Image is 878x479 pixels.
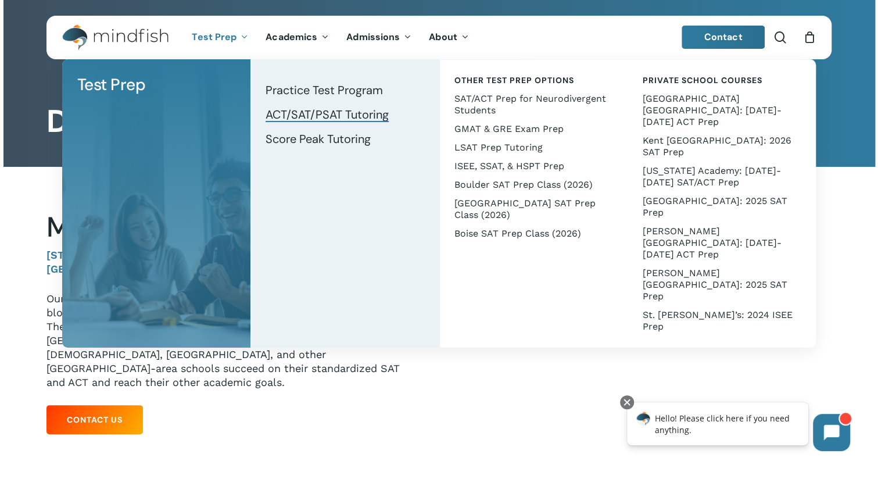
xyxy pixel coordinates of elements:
span: Boulder SAT Prep Class (2026) [454,179,593,190]
span: Boise SAT Prep Class (2026) [454,228,581,239]
span: SAT/ACT Prep for Neurodivergent Students [454,93,606,116]
a: GMAT & GRE Exam Prep [451,120,616,138]
a: Contact Us [46,405,143,434]
a: Other Test Prep Options [451,71,616,90]
span: Score Peak Tutoring [266,131,371,146]
a: [PERSON_NAME][GEOGRAPHIC_DATA]: 2025 SAT Prep [639,264,804,306]
a: ISEE, SSAT, & HSPT Prep [451,157,616,176]
a: Private School Courses [639,71,804,90]
a: Test Prep [183,33,257,42]
a: About [420,33,478,42]
a: [GEOGRAPHIC_DATA] SAT Prep Class (2026) [451,194,616,224]
span: [PERSON_NAME][GEOGRAPHIC_DATA]: 2025 SAT Prep [643,267,787,302]
a: Contact [682,26,765,49]
span: Private School Courses [643,75,762,85]
span: [GEOGRAPHIC_DATA]: 2025 SAT Prep [643,195,787,218]
a: [US_STATE] Academy: [DATE]-[DATE] SAT/ACT Prep [639,162,804,192]
a: Kent [GEOGRAPHIC_DATA]: 2026 SAT Prep [639,131,804,162]
span: Other Test Prep Options [454,75,574,85]
a: St. [PERSON_NAME]’s: 2024 ISEE Prep [639,306,804,336]
span: [US_STATE] Academy: [DATE]-[DATE] SAT/ACT Prep [643,165,781,188]
span: About [429,31,457,43]
strong: [GEOGRAPHIC_DATA], CO 80206 [46,263,210,275]
span: ISEE, SSAT, & HSPT Prep [454,160,564,171]
a: Test Prep [74,71,239,99]
span: [GEOGRAPHIC_DATA] SAT Prep Class (2026) [454,198,596,220]
h2: Mindfish Test Prep [46,210,421,244]
a: Practice Test Program [262,78,427,102]
a: Boise SAT Prep Class (2026) [451,224,616,243]
span: Academics [266,31,317,43]
span: Test Prep [192,31,236,43]
a: ACT/SAT/PSAT Tutoring [262,102,427,127]
a: [GEOGRAPHIC_DATA]: 2025 SAT Prep [639,192,804,222]
span: Contact Us [67,414,123,426]
a: SAT/ACT Prep for Neurodivergent Students [451,90,616,120]
h1: Denver Office [46,103,831,140]
header: Main Menu [46,16,832,59]
a: LSAT Prep Tutoring [451,138,616,157]
span: Practice Test Program [266,83,383,98]
a: Cart [803,31,816,44]
span: Test Prep [77,74,146,95]
span: Kent [GEOGRAPHIC_DATA]: 2026 SAT Prep [643,135,791,158]
iframe: Chatbot [615,393,862,463]
span: [GEOGRAPHIC_DATA] [GEOGRAPHIC_DATA]: [DATE]-[DATE] ACT Prep [643,93,782,127]
a: [PERSON_NAME][GEOGRAPHIC_DATA]: [DATE]-[DATE] ACT Prep [639,222,804,264]
span: Contact [704,31,743,43]
span: LSAT Prep Tutoring [454,142,543,153]
a: [GEOGRAPHIC_DATA] [GEOGRAPHIC_DATA]: [DATE]-[DATE] ACT Prep [639,90,804,131]
span: ACT/SAT/PSAT Tutoring [266,107,389,122]
a: Score Peak Tutoring [262,127,427,151]
span: [PERSON_NAME][GEOGRAPHIC_DATA]: [DATE]-[DATE] ACT Prep [643,226,782,260]
p: Our Denver office is located just south of [GEOGRAPHIC_DATA] and one block east of [GEOGRAPHIC_DA... [46,292,421,389]
a: Boulder SAT Prep Class (2026) [451,176,616,194]
span: St. [PERSON_NAME]’s: 2024 ISEE Prep [643,309,793,332]
a: Admissions [338,33,420,42]
strong: [STREET_ADDRESS] [46,249,148,261]
nav: Main Menu [183,16,477,59]
span: Admissions [346,31,400,43]
span: GMAT & GRE Exam Prep [454,123,564,134]
a: Academics [257,33,338,42]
